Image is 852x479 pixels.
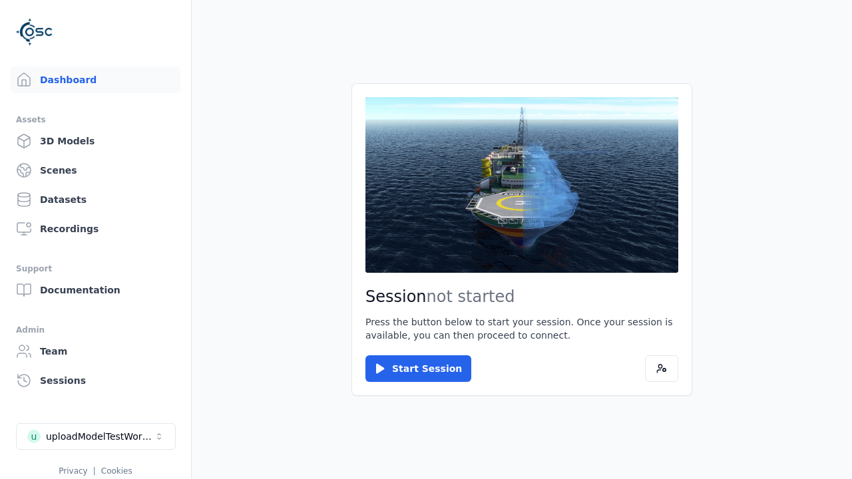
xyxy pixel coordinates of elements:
span: not started [427,287,515,306]
div: Assets [16,112,175,128]
div: u [27,430,41,443]
a: 3D Models [11,128,180,154]
span: | [93,466,96,476]
button: Start Session [365,355,471,382]
div: Admin [16,322,175,338]
a: Privacy [59,466,87,476]
a: Recordings [11,216,180,242]
a: Documentation [11,277,180,303]
a: Datasets [11,186,180,213]
a: Cookies [101,466,132,476]
a: Sessions [11,367,180,394]
div: uploadModelTestWorkspace [46,430,154,443]
h2: Session [365,286,678,307]
button: Select a workspace [16,423,176,450]
p: Press the button below to start your session. Once your session is available, you can then procee... [365,315,678,342]
img: Logo [16,13,53,51]
div: Support [16,261,175,277]
a: Team [11,338,180,365]
a: Scenes [11,157,180,184]
a: Dashboard [11,67,180,93]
